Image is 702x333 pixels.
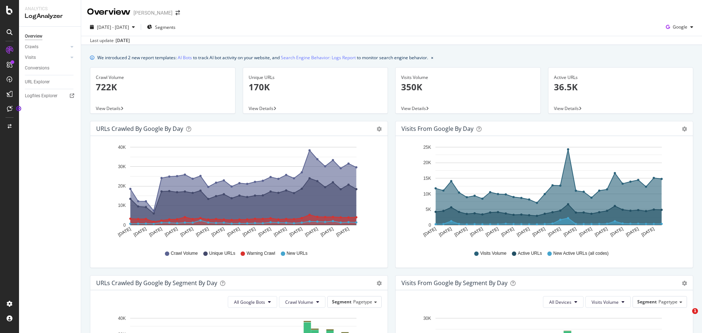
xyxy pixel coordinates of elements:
[438,226,453,238] text: [DATE]
[543,296,584,308] button: All Devices
[228,296,277,308] button: All Google Bots
[426,207,431,212] text: 5K
[594,226,608,238] text: [DATE]
[609,226,624,238] text: [DATE]
[171,250,198,257] span: Crawl Volume
[469,226,484,238] text: [DATE]
[288,226,303,238] text: [DATE]
[178,54,192,61] a: AI Bots
[401,105,426,111] span: View Details
[401,279,507,287] div: Visits from Google By Segment By Day
[578,226,593,238] text: [DATE]
[401,142,684,243] svg: A chart.
[423,192,431,197] text: 10K
[401,74,535,81] div: Visits Volume
[273,226,288,238] text: [DATE]
[97,24,129,30] span: [DATE] - [DATE]
[144,21,178,33] button: Segments
[480,250,506,257] span: Visits Volume
[592,299,619,305] span: Visits Volume
[377,281,382,286] div: gear
[96,142,379,243] svg: A chart.
[96,125,183,132] div: URLs Crawled by Google by day
[25,78,76,86] a: URL Explorer
[249,81,382,93] p: 170K
[25,78,50,86] div: URL Explorer
[547,226,562,238] text: [DATE]
[682,126,687,132] div: gear
[429,223,431,228] text: 0
[554,74,688,81] div: Active URLs
[377,126,382,132] div: gear
[304,226,319,238] text: [DATE]
[485,226,499,238] text: [DATE]
[682,281,687,286] div: gear
[148,226,163,238] text: [DATE]
[25,54,68,61] a: Visits
[423,160,431,166] text: 20K
[563,226,577,238] text: [DATE]
[96,105,121,111] span: View Details
[658,299,678,305] span: Pagetype
[257,226,272,238] text: [DATE]
[249,74,382,81] div: Unique URLs
[423,316,431,321] text: 30K
[516,226,531,238] text: [DATE]
[133,226,147,238] text: [DATE]
[116,37,130,44] div: [DATE]
[164,226,178,238] text: [DATE]
[133,9,173,16] div: [PERSON_NAME]
[90,37,130,44] div: Last update
[25,12,75,20] div: LogAnalyzer
[677,308,695,326] iframe: Intercom live chat
[423,145,431,150] text: 25K
[118,316,126,321] text: 40K
[663,21,696,33] button: Google
[25,43,38,51] div: Crawls
[25,64,76,72] a: Conversions
[637,299,657,305] span: Segment
[673,24,687,30] span: Google
[117,226,132,238] text: [DATE]
[96,81,230,93] p: 722K
[209,250,235,257] span: Unique URLs
[692,308,698,314] span: 1
[500,226,515,238] text: [DATE]
[353,299,372,305] span: Pagetype
[279,296,325,308] button: Crawl Volume
[554,105,579,111] span: View Details
[211,226,225,238] text: [DATE]
[25,6,75,12] div: Analytics
[242,226,256,238] text: [DATE]
[118,183,126,189] text: 20K
[234,299,265,305] span: All Google Bots
[123,223,126,228] text: 0
[554,81,688,93] p: 36.5K
[249,105,273,111] span: View Details
[553,250,608,257] span: New Active URLs (all codes)
[90,54,693,61] div: info banner
[401,125,473,132] div: Visits from Google by day
[422,226,437,238] text: [DATE]
[335,226,350,238] text: [DATE]
[118,203,126,208] text: 10K
[281,54,356,61] a: Search Engine Behavior: Logs Report
[625,226,639,238] text: [DATE]
[332,299,351,305] span: Segment
[641,226,655,238] text: [DATE]
[96,279,217,287] div: URLs Crawled by Google By Segment By Day
[87,21,138,33] button: [DATE] - [DATE]
[118,164,126,169] text: 30K
[180,226,194,238] text: [DATE]
[423,176,431,181] text: 15K
[25,92,76,100] a: Logfiles Explorer
[585,296,631,308] button: Visits Volume
[518,250,542,257] span: Active URLs
[25,92,57,100] div: Logfiles Explorer
[532,226,546,238] text: [DATE]
[429,52,435,63] button: close banner
[195,226,210,238] text: [DATE]
[25,33,76,40] a: Overview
